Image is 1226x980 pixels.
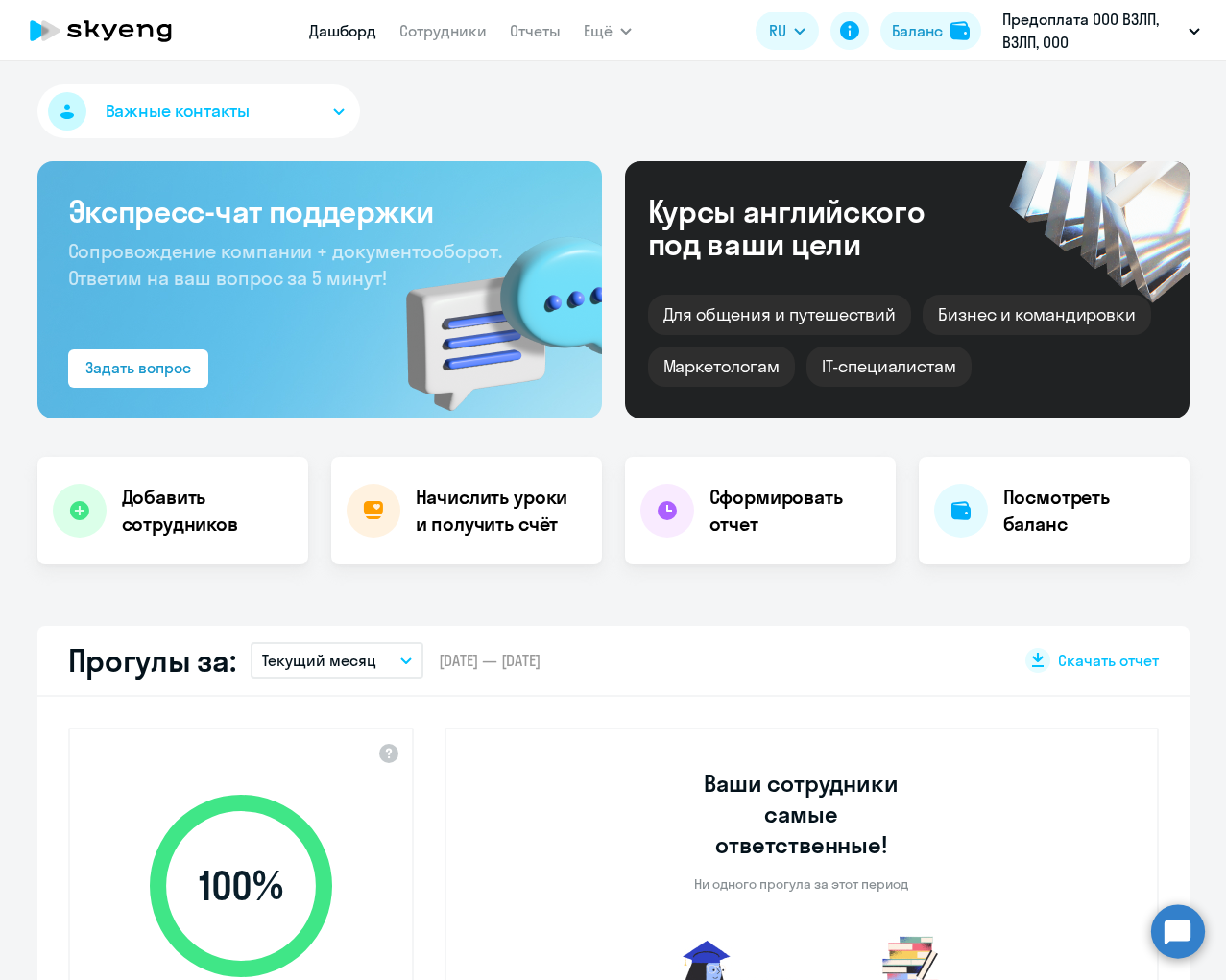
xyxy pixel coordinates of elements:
[584,12,632,50] button: Ещё
[68,192,571,230] h3: Экспресс-чат поддержки
[648,347,795,387] div: Маркетологам
[37,84,360,138] button: Важные контакты
[950,21,970,40] img: balance
[892,19,943,42] div: Баланс
[1058,650,1159,671] span: Скачать отчет
[262,649,376,672] p: Текущий месяц
[584,19,613,42] span: Ещё
[880,12,981,50] button: Балансbalance
[131,863,351,909] span: 100 %
[709,484,880,538] h4: Сформировать отчет
[439,650,541,671] span: [DATE] — [DATE]
[756,12,819,50] button: RU
[68,239,502,290] span: Сопровождение компании + документооборот. Ответим на ваш вопрос за 5 минут!
[769,19,786,42] span: RU
[806,347,972,387] div: IT-специалистам
[1003,484,1174,538] h4: Посмотреть баланс
[68,349,208,388] button: Задать вопрос
[309,21,376,40] a: Дашборд
[85,356,191,379] div: Задать вопрос
[648,295,912,335] div: Для общения и путешествий
[122,484,293,538] h4: Добавить сотрудников
[106,99,250,124] span: Важные контакты
[678,768,925,860] h3: Ваши сотрудники самые ответственные!
[378,203,602,418] img: bg-img
[1002,8,1181,54] p: Предоплата ООО ВЗЛП, ВЗЛП, ООО
[251,642,423,679] button: Текущий месяц
[510,21,561,40] a: Отчеты
[923,295,1151,335] div: Бизнес и командировки
[648,195,976,260] div: Курсы английского под ваши цели
[416,484,583,538] h4: Начислить уроки и получить счёт
[399,21,487,40] a: Сотрудники
[68,641,236,680] h2: Прогулы за:
[993,8,1210,54] button: Предоплата ООО ВЗЛП, ВЗЛП, ООО
[694,875,908,893] p: Ни одного прогула за этот период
